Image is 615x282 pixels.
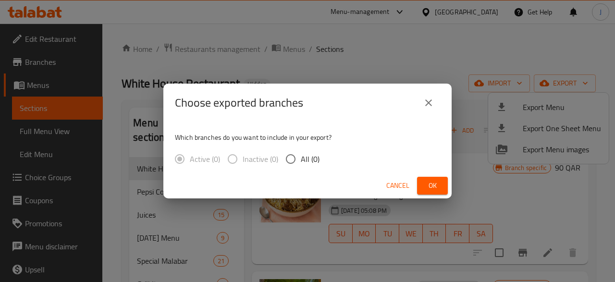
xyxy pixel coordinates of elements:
[386,180,409,192] span: Cancel
[425,180,440,192] span: Ok
[175,133,440,142] p: Which branches do you want to include in your export?
[243,153,278,165] span: Inactive (0)
[417,177,448,195] button: Ok
[175,95,303,110] h2: Choose exported branches
[382,177,413,195] button: Cancel
[417,91,440,114] button: close
[301,153,320,165] span: All (0)
[190,153,220,165] span: Active (0)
